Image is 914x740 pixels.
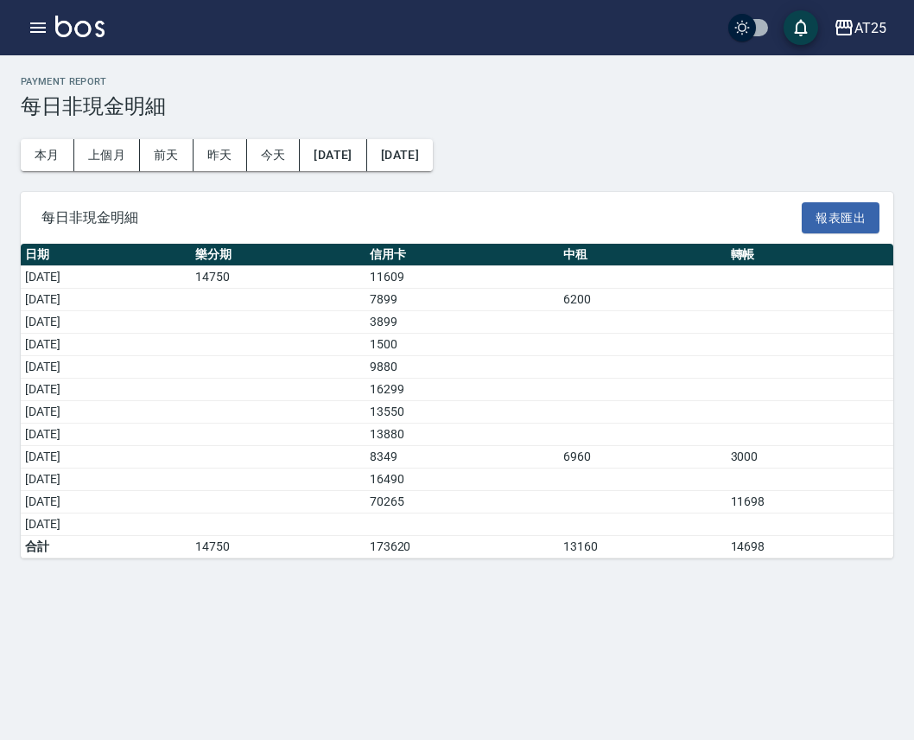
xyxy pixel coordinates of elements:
[191,536,365,558] td: 14750
[21,379,191,401] td: [DATE]
[854,17,886,39] div: AT25
[21,244,191,266] th: 日期
[21,266,191,289] td: [DATE]
[41,209,802,226] span: 每日非現金明細
[802,208,879,225] a: 報表匯出
[365,356,559,379] td: 9880
[365,244,559,266] th: 信用卡
[140,139,194,171] button: 前天
[21,356,191,379] td: [DATE]
[247,139,301,171] button: 今天
[365,536,559,558] td: 173620
[784,10,818,45] button: save
[21,424,191,446] td: [DATE]
[365,311,559,334] td: 3899
[365,379,559,401] td: 16299
[191,244,365,266] th: 樂分期
[559,536,726,558] td: 13160
[74,139,140,171] button: 上個月
[365,446,559,469] td: 8349
[559,244,726,266] th: 中租
[21,94,893,118] h3: 每日非現金明細
[21,446,191,469] td: [DATE]
[559,289,726,311] td: 6200
[365,424,559,446] td: 13880
[21,536,191,558] td: 合計
[365,266,559,289] td: 11609
[21,469,191,491] td: [DATE]
[21,244,893,558] table: a dense table
[55,16,105,37] img: Logo
[21,289,191,311] td: [DATE]
[365,401,559,424] td: 13550
[21,311,191,334] td: [DATE]
[300,139,366,171] button: [DATE]
[21,491,191,514] td: [DATE]
[21,514,191,536] td: [DATE]
[21,139,74,171] button: 本月
[559,446,726,469] td: 6960
[365,334,559,356] td: 1500
[21,334,191,356] td: [DATE]
[827,10,893,46] button: AT25
[727,491,893,514] td: 11698
[727,244,893,266] th: 轉帳
[21,76,893,87] h2: Payment Report
[191,266,365,289] td: 14750
[194,139,247,171] button: 昨天
[365,289,559,311] td: 7899
[367,139,433,171] button: [DATE]
[727,536,893,558] td: 14698
[21,401,191,424] td: [DATE]
[727,446,893,469] td: 3000
[802,202,879,234] button: 報表匯出
[365,469,559,491] td: 16490
[365,491,559,514] td: 70265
